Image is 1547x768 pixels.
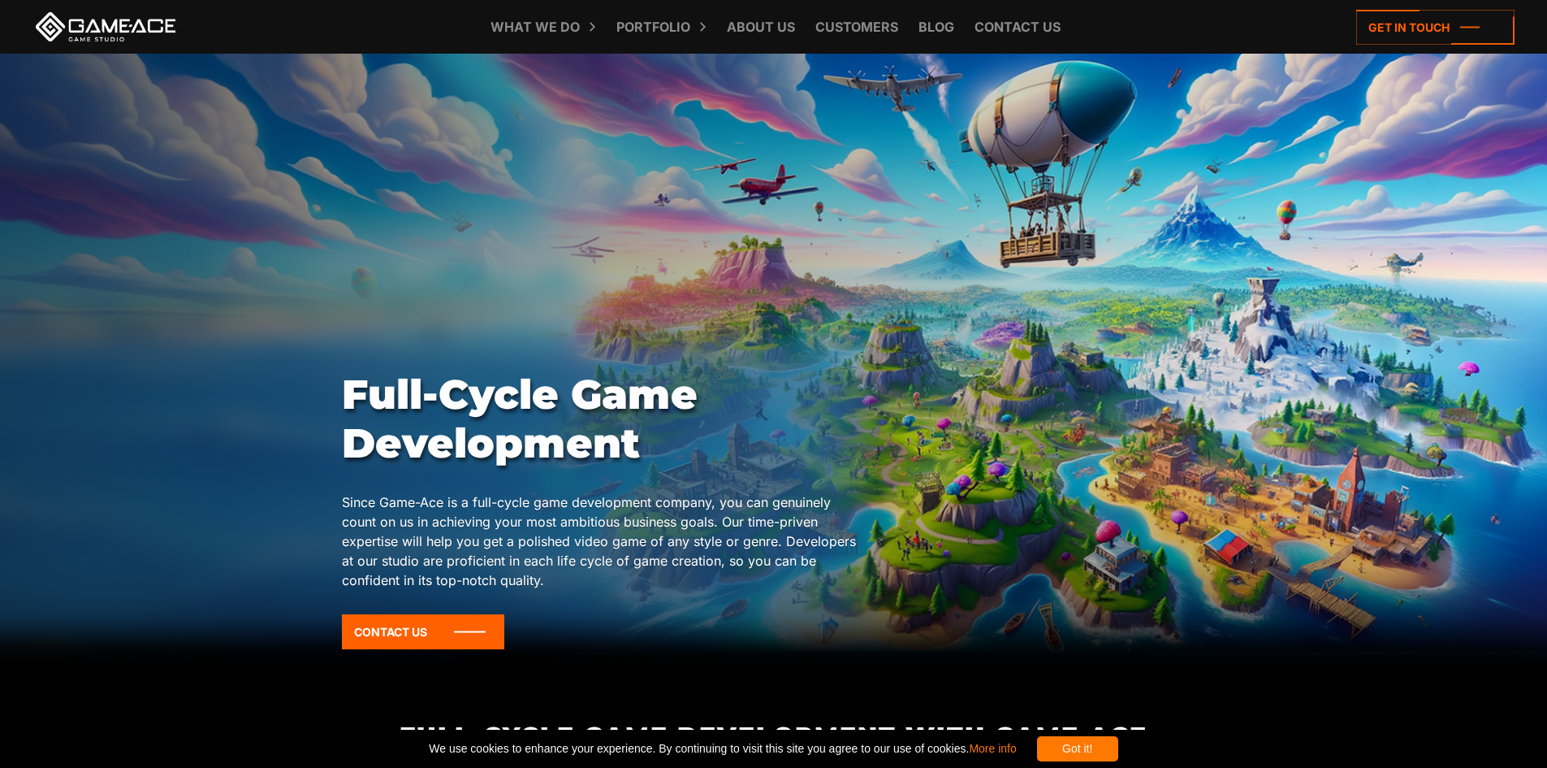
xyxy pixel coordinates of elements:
h2: Full-Cycle Game Development with Game-Ace [341,722,1206,749]
h1: Full-Cycle Game Development [342,371,860,468]
a: More info [969,742,1016,755]
a: Get in touch [1356,10,1515,45]
a: Contact Us [342,614,504,649]
p: Since Game-Ace is a full-cycle game development company, you can genuinely count on us in achievi... [342,492,860,590]
span: We use cookies to enhance your experience. By continuing to visit this site you agree to our use ... [429,736,1016,761]
div: Got it! [1037,736,1118,761]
